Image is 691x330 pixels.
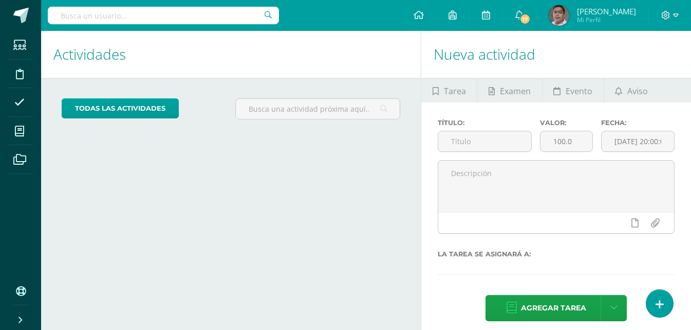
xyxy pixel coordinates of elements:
input: Busca una actividad próxima aquí... [236,99,400,119]
h1: Nueva actividad [434,31,679,78]
span: Examen [500,79,531,103]
span: Agregar tarea [521,296,586,321]
input: Fecha de entrega [602,131,674,151]
span: Evento [566,79,592,103]
label: La tarea se asignará a: [438,250,675,258]
img: c332e7bc2dc8652486e3d51c595d8be8.png [549,5,569,26]
label: Título: [438,119,532,127]
span: Mi Perfil [577,15,636,24]
span: Tarea [444,79,466,103]
span: Aviso [627,79,648,103]
a: todas las Actividades [62,98,179,118]
label: Valor: [540,119,593,127]
a: Tarea [421,78,477,102]
input: Busca un usuario... [48,7,279,24]
a: Aviso [604,78,659,102]
input: Título [438,131,531,151]
label: Fecha: [601,119,675,127]
a: Evento [543,78,604,102]
h1: Actividades [53,31,408,78]
input: Puntos máximos [540,131,592,151]
a: Examen [477,78,541,102]
span: 17 [519,13,531,25]
span: [PERSON_NAME] [577,6,636,16]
